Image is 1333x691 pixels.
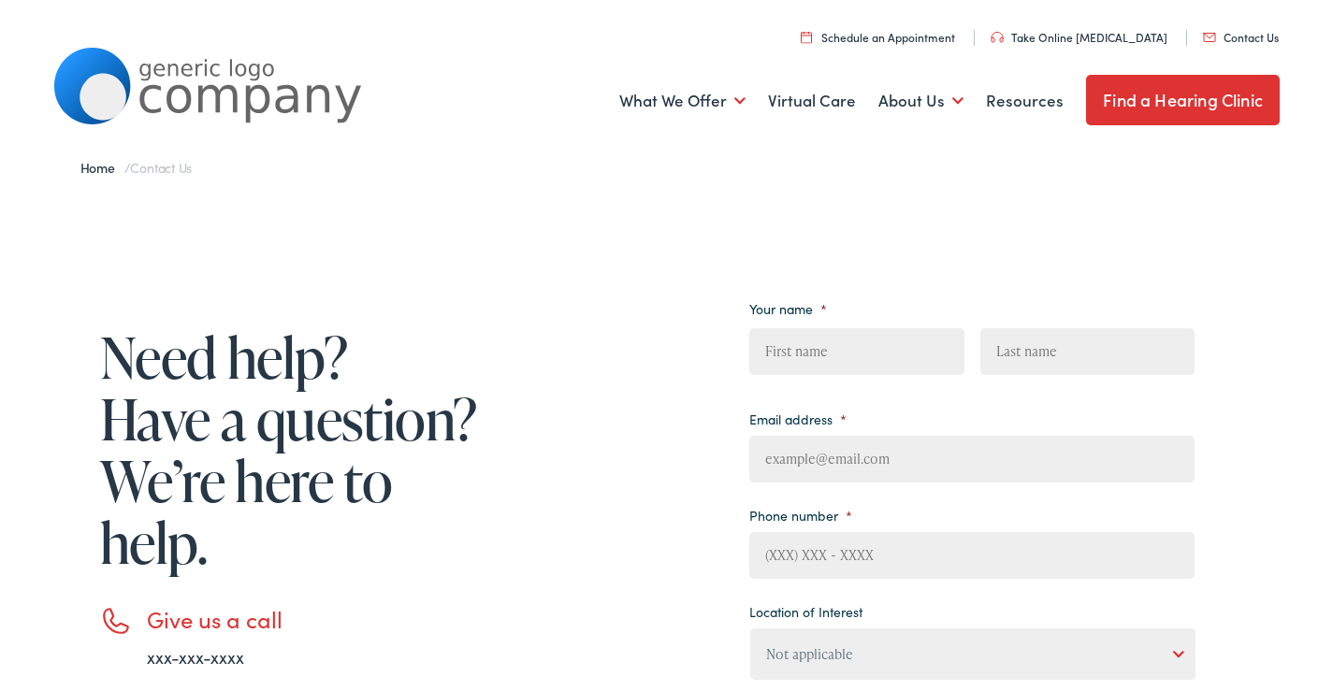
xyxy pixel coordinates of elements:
[801,31,812,43] img: utility icon
[1203,29,1279,45] a: Contact Us
[130,158,192,177] span: Contact Us
[619,66,746,136] a: What We Offer
[768,66,856,136] a: Virtual Care
[980,328,1195,375] input: Last name
[749,328,964,375] input: First name
[749,507,852,524] label: Phone number
[749,436,1195,482] input: example@email.com
[749,300,827,317] label: Your name
[749,532,1195,579] input: (XXX) XXX - XXXX
[749,410,847,427] label: Email address
[991,32,1004,43] img: utility icon
[100,326,484,573] h1: Need help? Have a question? We’re here to help.
[80,158,124,177] a: Home
[749,603,862,620] label: Location of Interest
[991,29,1167,45] a: Take Online [MEDICAL_DATA]
[1086,75,1280,125] a: Find a Hearing Clinic
[147,645,244,669] a: xxx-xxx-xxxx
[147,606,484,633] h3: Give us a call
[80,158,193,177] span: /
[878,66,964,136] a: About Us
[1203,33,1216,42] img: utility icon
[801,29,955,45] a: Schedule an Appointment
[986,66,1064,136] a: Resources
